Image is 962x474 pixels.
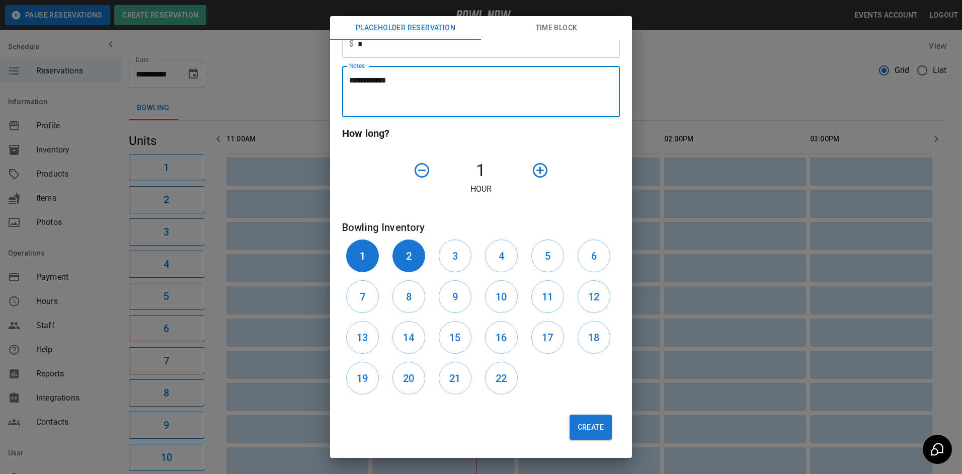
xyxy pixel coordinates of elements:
h4: 1 [435,160,527,181]
button: 22 [485,362,518,394]
button: Create [570,415,612,440]
h6: 13 [357,330,368,346]
h6: 14 [403,330,414,346]
h6: 15 [449,330,460,346]
button: 17 [531,321,564,354]
p: $ [349,38,354,50]
button: 5 [531,240,564,272]
h6: 11 [542,289,553,305]
h6: 6 [591,248,597,264]
button: 2 [392,240,425,272]
button: 13 [346,321,379,354]
h6: How long? [342,125,620,141]
button: 7 [346,280,379,313]
h6: 5 [545,248,550,264]
button: Time Block [481,16,632,40]
h6: 2 [406,248,412,264]
button: Placeholder Reservation [330,16,481,40]
button: 9 [439,280,471,313]
button: 21 [439,362,471,394]
p: Hour [342,183,620,195]
h6: 9 [452,289,458,305]
h6: 7 [360,289,365,305]
button: 18 [578,321,610,354]
button: 10 [485,280,518,313]
button: 11 [531,280,564,313]
h6: 19 [357,370,368,386]
button: 4 [485,240,518,272]
h6: 20 [403,370,414,386]
h6: 4 [499,248,504,264]
button: 19 [346,362,379,394]
button: 16 [485,321,518,354]
h6: 16 [496,330,507,346]
h6: 22 [496,370,507,386]
button: 14 [392,321,425,354]
h6: 8 [406,289,412,305]
button: 6 [578,240,610,272]
button: 15 [439,321,471,354]
h6: Bowling Inventory [342,219,620,235]
button: 8 [392,280,425,313]
h6: 17 [542,330,553,346]
h6: 1 [360,248,365,264]
button: 20 [392,362,425,394]
button: 3 [439,240,471,272]
h6: 12 [588,289,599,305]
h6: 21 [449,370,460,386]
button: 12 [578,280,610,313]
h6: 3 [452,248,458,264]
h6: 18 [588,330,599,346]
button: 1 [346,240,379,272]
h6: 10 [496,289,507,305]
